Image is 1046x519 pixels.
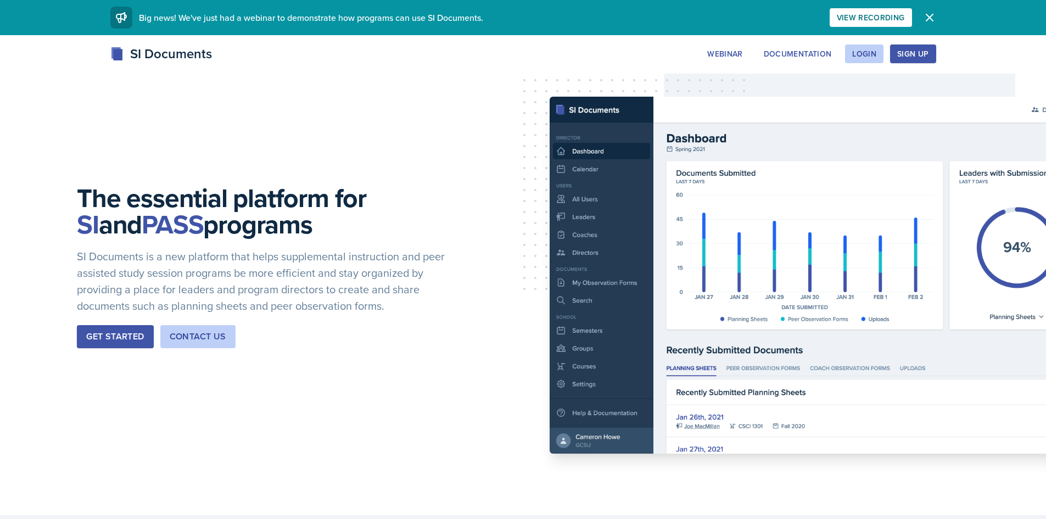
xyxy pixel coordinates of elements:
button: Webinar [700,44,749,63]
div: Login [852,49,876,58]
div: Sign Up [897,49,928,58]
button: Login [845,44,883,63]
div: SI Documents [110,44,212,64]
button: Sign Up [890,44,936,63]
button: Get Started [77,325,153,348]
div: Contact Us [170,330,226,343]
button: View Recording [830,8,912,27]
div: Get Started [86,330,144,343]
div: Documentation [764,49,832,58]
span: Big news! We've just had a webinar to demonstrate how programs can use SI Documents. [139,12,483,24]
button: Contact Us [160,325,236,348]
div: Webinar [707,49,742,58]
div: View Recording [837,13,905,22]
button: Documentation [757,44,839,63]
